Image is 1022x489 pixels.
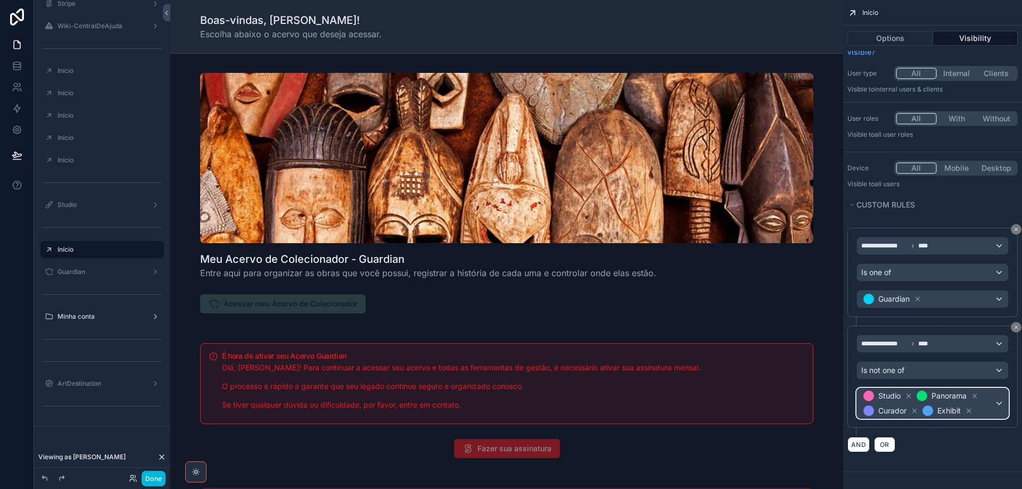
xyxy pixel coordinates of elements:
button: All [896,68,937,79]
label: Início [57,89,158,97]
label: User type [847,69,890,78]
span: OR [878,441,892,449]
p: Visible to [847,85,1018,94]
button: Mobile [937,162,977,174]
button: Clients [976,68,1016,79]
span: All user roles [875,130,913,138]
button: Desktop [976,162,1016,174]
button: Is not one of [856,361,1009,379]
label: Início [57,156,158,164]
button: Is one of [856,263,1009,281]
label: Wiki-CentralDeAjuda [57,22,143,30]
button: All [896,162,937,174]
span: Internal users & clients [875,85,943,93]
span: Guardian [878,294,910,304]
span: all users [875,180,900,188]
label: Início [57,111,158,120]
span: Início [862,9,878,17]
button: AND [847,437,870,452]
span: Exhibit [937,405,961,416]
label: Studio [57,201,143,209]
span: Is one of [861,267,891,278]
label: Device [847,164,890,172]
button: Custom rules [847,197,1011,212]
span: Custom rules [856,200,915,209]
button: All [896,113,937,125]
button: Guardian [856,290,1009,308]
label: Minha conta [57,312,143,321]
label: Início [57,245,158,254]
p: Visible to [847,180,1018,188]
button: Options [847,31,933,46]
button: Internal [937,68,977,79]
h1: Boas-vindas, [PERSON_NAME]! [200,13,382,28]
span: Viewing as [PERSON_NAME] [38,453,126,461]
span: Escolha abaixo o acervo que deseja acessar. [200,28,382,40]
button: With [937,113,977,125]
p: Visible to [847,130,1018,139]
label: User roles [847,114,890,123]
label: Guardian [57,268,143,276]
button: Visibility [933,31,1018,46]
span: Is not one of [861,365,904,376]
button: StudioPanoramaCuradorExhibit [856,388,1009,419]
button: Without [976,113,1016,125]
button: OR [874,437,895,452]
span: Studio [878,391,901,401]
label: Início [57,134,158,142]
button: Done [142,471,166,486]
span: Panorama [932,391,967,401]
span: Curador [878,405,906,416]
label: Início [57,67,158,75]
label: ArtDestination [57,379,143,388]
